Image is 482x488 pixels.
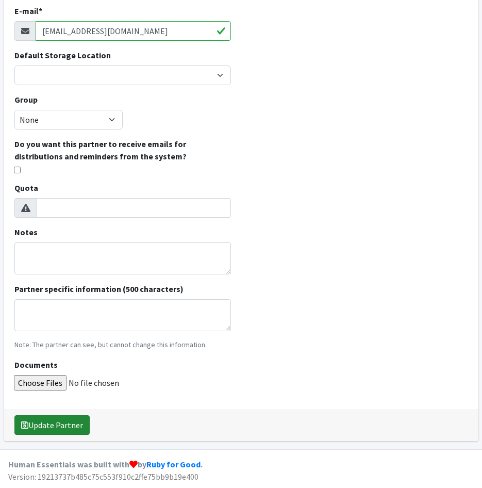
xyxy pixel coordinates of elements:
[14,359,58,371] label: Documents
[14,283,184,295] label: Partner specific information (500 characters)
[14,415,90,435] button: Update Partner
[14,138,231,162] label: Do you want this partner to receive emails for distributions and reminders from the system?
[39,6,42,16] abbr: required
[14,226,38,238] label: Notes
[14,182,38,194] label: Quota
[14,93,38,106] label: Group
[14,49,111,61] label: Default Storage Location
[14,339,231,350] p: Note: The partner can see, but cannot change this information.
[14,5,42,17] label: E-mail
[8,471,198,482] span: Version: 19213737b485c75c553f910c2ffe75bb9b19e400
[8,459,203,469] strong: Human Essentials was built with by .
[146,459,201,469] a: Ruby for Good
